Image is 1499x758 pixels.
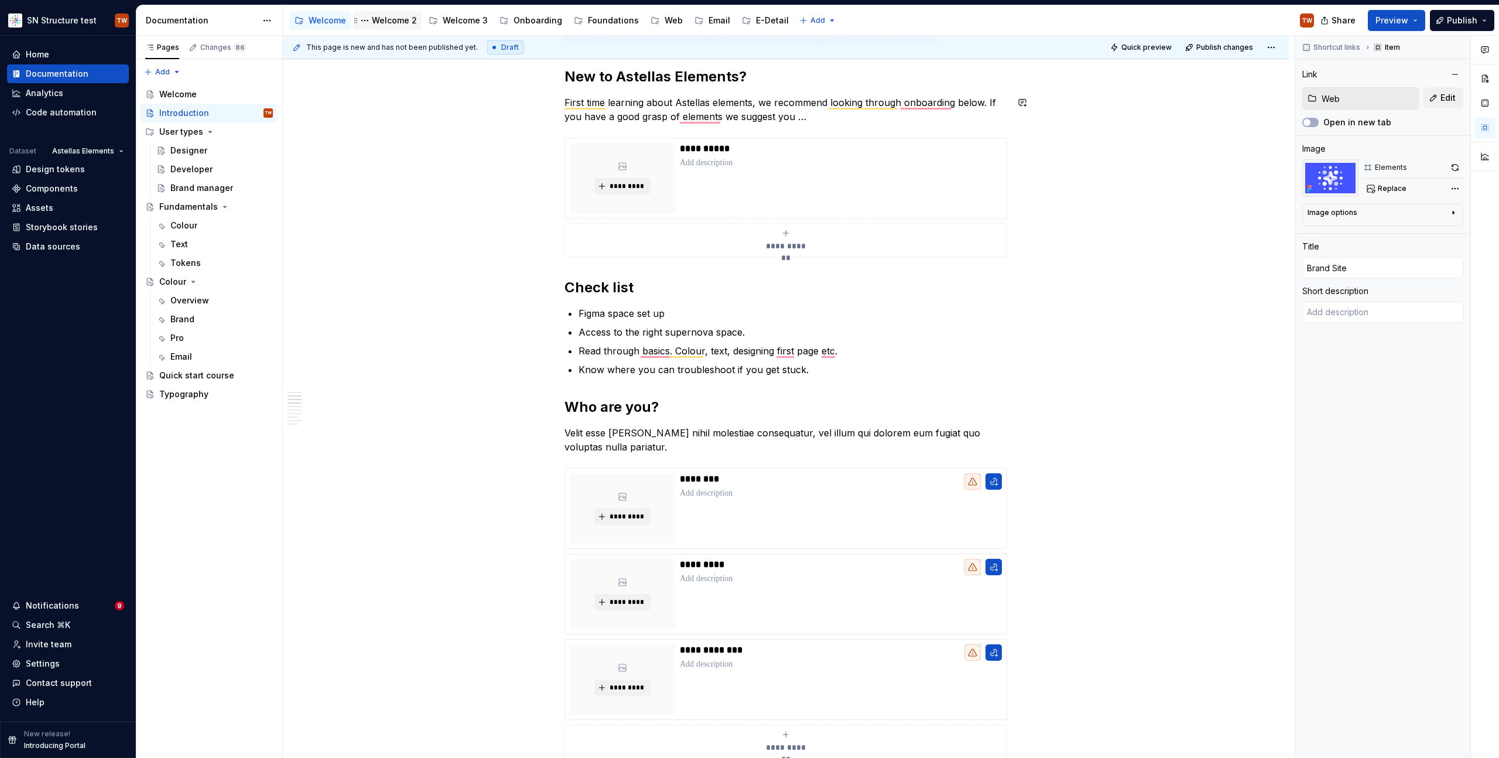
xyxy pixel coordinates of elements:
[141,366,278,385] a: Quick start course
[1302,69,1317,80] div: Link
[152,291,278,310] a: Overview
[756,15,789,26] div: E-Detail
[514,15,562,26] div: Onboarding
[200,43,247,52] div: Changes
[152,216,278,235] a: Colour
[170,313,194,325] div: Brand
[7,84,129,103] a: Analytics
[115,601,124,610] span: 9
[737,11,793,30] a: E-Detail
[1375,163,1407,172] div: Elements
[159,126,203,138] div: User types
[7,654,129,673] a: Settings
[170,182,233,194] div: Brand manager
[1308,208,1357,217] div: Image options
[26,107,97,118] div: Code automation
[564,95,1007,124] p: First time learning about Astellas elements, we recommend looking through onboarding below. If yo...
[234,43,247,52] span: 86
[159,370,234,381] div: Quick start course
[26,202,53,214] div: Assets
[146,15,256,26] div: Documentation
[26,87,63,99] div: Analytics
[564,278,1007,297] h2: Check list
[26,677,92,689] div: Contact support
[26,696,45,708] div: Help
[569,11,644,30] a: Foundations
[579,306,1007,320] p: Figma space set up
[7,199,129,217] a: Assets
[170,351,192,363] div: Email
[170,257,201,269] div: Tokens
[26,600,79,612] div: Notifications
[47,143,129,159] button: Astellas Elements
[424,11,492,30] a: Welcome 3
[1302,241,1319,252] div: Title
[152,235,278,254] a: Text
[117,16,127,25] div: TW
[9,146,36,156] div: Dataset
[290,9,793,32] div: Page tree
[1447,15,1477,26] span: Publish
[7,674,129,692] button: Contact support
[564,398,1007,416] h2: Who are you?
[170,163,213,175] div: Developer
[1308,208,1458,222] button: Image options
[564,426,1007,454] p: Velit esse [PERSON_NAME] nihil molestiae consequatur, vel illum qui dolorem eum fugiat quo volupt...
[1315,10,1363,31] button: Share
[1302,285,1368,297] div: Short description
[170,238,188,250] div: Text
[1302,159,1358,197] img: 02793608-ed18-42f0-89c5-a2ad82fbec01.png
[52,146,114,156] span: Astellas Elements
[1107,39,1177,56] button: Quick preview
[290,11,351,30] a: Welcome
[7,616,129,634] button: Search ⌘K
[26,639,71,650] div: Invite team
[7,596,129,615] button: Notifications9
[141,64,184,80] button: Add
[152,160,278,179] a: Developer
[170,145,207,156] div: Designer
[159,88,197,100] div: Welcome
[709,15,730,26] div: Email
[1299,39,1365,56] button: Shortcut links
[495,11,567,30] a: Onboarding
[7,45,129,64] a: Home
[646,11,687,30] a: Web
[1182,39,1258,56] button: Publish changes
[1375,15,1408,26] span: Preview
[7,103,129,122] a: Code automation
[159,276,186,288] div: Colour
[159,201,218,213] div: Fundamentals
[564,67,1007,86] h2: New to Astellas Elements?
[7,64,129,83] a: Documentation
[26,49,49,60] div: Home
[170,220,197,231] div: Colour
[141,85,278,404] div: Page tree
[141,197,278,216] a: Fundamentals
[7,635,129,654] a: Invite team
[141,272,278,291] a: Colour
[26,221,98,233] div: Storybook stories
[24,729,70,739] p: New release!
[152,254,278,272] a: Tokens
[1121,43,1172,52] span: Quick preview
[1378,184,1406,193] span: Replace
[141,85,278,104] a: Welcome
[26,619,70,631] div: Search ⌘K
[1332,15,1356,26] span: Share
[588,15,639,26] div: Foundations
[690,11,735,30] a: Email
[155,67,170,77] span: Add
[26,183,78,194] div: Components
[1196,43,1253,52] span: Publish changes
[141,122,278,141] div: User types
[1423,87,1463,108] button: Edit
[141,385,278,404] a: Typography
[372,15,417,26] div: Welcome 2
[26,163,85,175] div: Design tokens
[7,693,129,712] button: Help
[159,107,209,119] div: Introduction
[796,12,840,29] button: Add
[579,344,1007,358] p: Read through basics. Colour, text, designing first page etc.
[170,332,184,344] div: Pro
